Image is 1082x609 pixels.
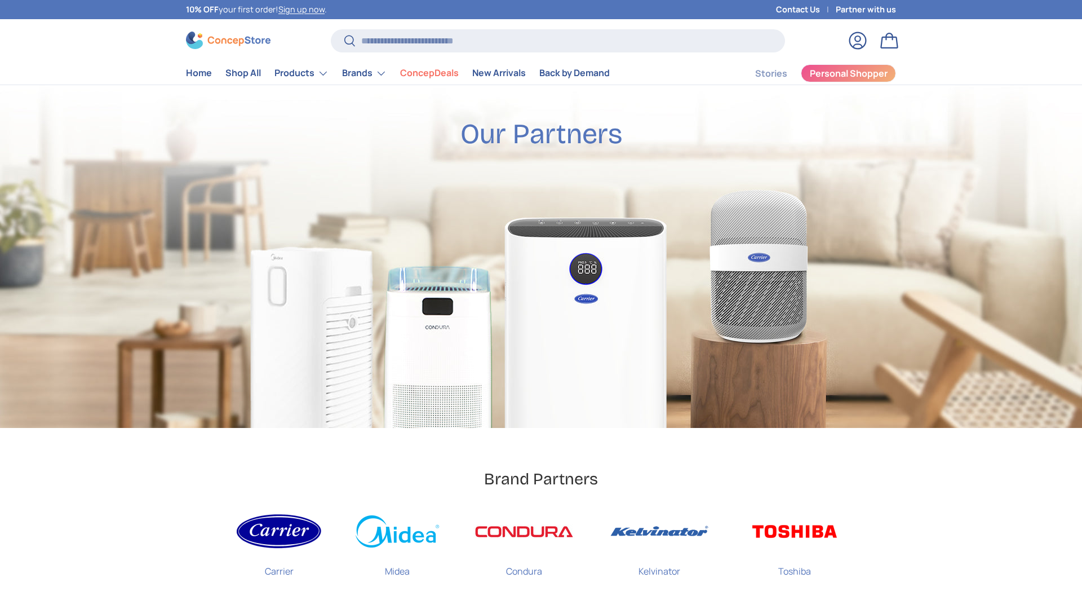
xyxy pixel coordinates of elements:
[728,62,896,85] nav: Secondary
[472,62,526,84] a: New Arrivals
[801,64,896,82] a: Personal Shopper
[609,507,710,587] a: Kelvinator
[225,62,261,84] a: Shop All
[744,507,845,587] a: Toshiba
[638,555,680,578] p: Kelvinator
[342,62,387,85] a: Brands
[776,3,836,16] a: Contact Us
[186,62,212,84] a: Home
[473,507,575,587] a: Condura
[186,62,610,85] nav: Primary
[265,555,294,578] p: Carrier
[836,3,896,16] a: Partner with us
[506,555,542,578] p: Condura
[186,3,327,16] p: your first order! .
[385,555,410,578] p: Midea
[278,4,325,15] a: Sign up now
[268,62,335,85] summary: Products
[778,555,811,578] p: Toshiba
[755,63,787,85] a: Stories
[186,32,270,49] img: ConcepStore
[400,62,459,84] a: ConcepDeals
[237,507,321,587] a: Carrier
[355,507,440,587] a: Midea
[539,62,610,84] a: Back by Demand
[186,4,219,15] strong: 10% OFF
[335,62,393,85] summary: Brands
[274,62,329,85] a: Products
[460,117,622,152] h2: Our Partners
[484,469,598,489] h2: Brand Partners
[810,69,888,78] span: Personal Shopper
